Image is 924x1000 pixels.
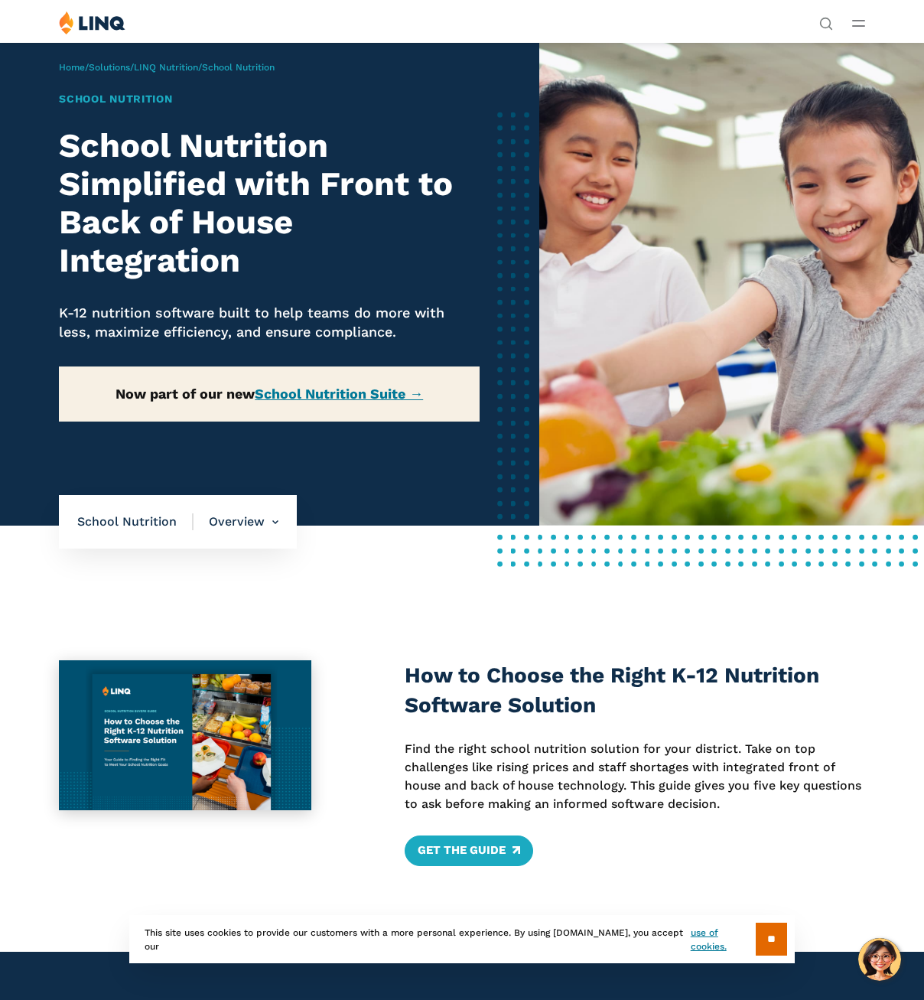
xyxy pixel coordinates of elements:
[819,11,833,29] nav: Utility Navigation
[59,62,275,73] span: / / /
[115,386,423,402] strong: Now part of our new
[59,91,480,107] h1: School Nutrition
[539,42,924,526] img: School Nutrition Banner
[59,11,125,34] img: LINQ | K‑12 Software
[129,915,795,963] div: This site uses cookies to provide our customers with a more personal experience. By using [DOMAIN...
[77,513,194,530] span: School Nutrition
[89,62,130,73] a: Solutions
[134,62,198,73] a: LINQ Nutrition
[858,938,901,981] button: Hello, have a question? Let’s chat.
[691,926,756,953] a: use of cookies.
[852,15,865,31] button: Open Main Menu
[59,126,480,280] h2: School Nutrition Simplified with Front to Back of House Integration
[255,386,423,402] a: School Nutrition Suite →
[405,836,532,866] a: Get the Guide
[202,62,275,73] span: School Nutrition
[819,15,833,29] button: Open Search Bar
[59,303,480,342] p: K-12 nutrition software built to help teams do more with less, maximize efficiency, and ensure co...
[405,660,864,721] h3: How to Choose the Right K-12 Nutrition Software Solution
[59,660,311,811] img: Nutrition Buyers Guide Thumbnail
[59,62,85,73] a: Home
[194,495,278,549] li: Overview
[405,740,864,814] p: Find the right school nutrition solution for your district. Take on top challenges like rising pr...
